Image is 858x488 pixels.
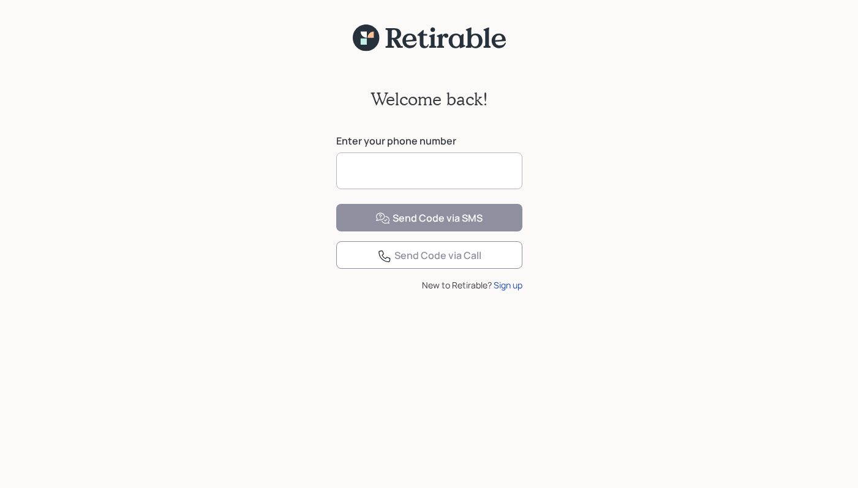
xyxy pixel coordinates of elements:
button: Send Code via Call [336,241,522,269]
div: Sign up [494,279,522,291]
h2: Welcome back! [371,89,488,110]
div: Send Code via SMS [375,211,483,226]
label: Enter your phone number [336,134,522,148]
div: Send Code via Call [377,249,481,263]
div: New to Retirable? [336,279,522,291]
button: Send Code via SMS [336,204,522,231]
